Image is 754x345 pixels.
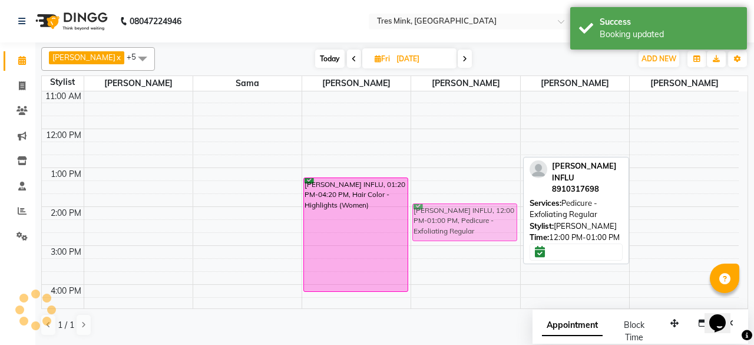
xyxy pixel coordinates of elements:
div: Success [600,16,738,28]
div: [PERSON_NAME] [530,221,623,232]
span: [PERSON_NAME] [52,52,115,62]
span: 1 / 1 [58,319,74,331]
div: 11:00 AM [43,90,84,103]
span: Block Time [624,320,644,343]
div: Booking updated [600,28,738,41]
iframe: chat widget [705,298,742,333]
input: 2025-09-05 [393,50,452,68]
div: 1:00 PM [48,168,84,180]
span: [PERSON_NAME] [630,76,739,91]
div: 12:00 PM [44,129,84,142]
span: Today [315,50,345,68]
b: 08047224946 [130,5,181,38]
div: 3:00 PM [48,246,84,258]
span: [PERSON_NAME] [521,76,629,91]
div: 2:00 PM [48,207,84,219]
span: Pedicure - Exfoliating Regular [530,198,597,219]
div: 4:00 PM [48,285,84,297]
span: Appointment [542,315,603,336]
div: 12:00 PM-01:00 PM [530,232,623,244]
span: Fri [372,54,393,63]
div: Stylist [42,76,84,88]
span: +5 [127,52,145,61]
span: Stylist: [530,221,554,231]
span: [PERSON_NAME] [411,76,520,91]
span: Sama [193,76,302,91]
img: profile [530,160,547,178]
span: ADD NEW [641,54,676,63]
span: [PERSON_NAME] [302,76,411,91]
div: [PERSON_NAME] INFLU, 12:00 PM-01:00 PM, Pedicure - Exfoliating Regular [413,204,517,241]
span: Services: [530,198,561,208]
button: ADD NEW [639,51,679,67]
div: 8910317698 [552,183,623,195]
span: Time: [530,232,549,242]
a: x [115,52,121,62]
img: logo [30,5,111,38]
span: [PERSON_NAME] [84,76,193,91]
div: [PERSON_NAME] INFLU, 01:20 PM-04:20 PM, Hair Color - Highlights (Women) [304,178,408,291]
span: [PERSON_NAME] INFLU [552,161,617,182]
